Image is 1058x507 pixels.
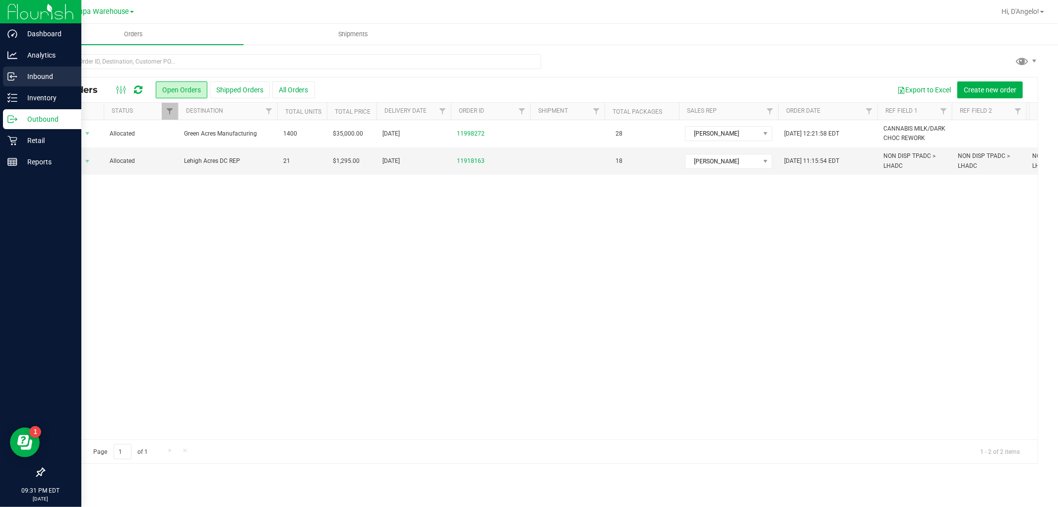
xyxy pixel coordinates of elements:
[283,156,290,166] span: 21
[861,103,877,120] a: Filter
[285,108,321,115] a: Total Units
[162,103,178,120] a: Filter
[186,107,223,114] a: Destination
[538,107,568,114] a: Shipment
[685,127,759,141] span: [PERSON_NAME]
[184,129,271,139] span: Green Acres Manufacturing
[156,81,207,98] button: Open Orders
[17,156,77,168] p: Reports
[17,49,77,61] p: Analytics
[457,156,485,166] a: 11918163
[762,103,778,120] a: Filter
[110,156,172,166] span: Allocated
[81,154,94,168] span: select
[210,81,270,98] button: Shipped Orders
[7,50,17,60] inline-svg: Analytics
[261,103,277,120] a: Filter
[7,114,17,124] inline-svg: Outbound
[687,107,717,114] a: Sales Rep
[272,81,315,98] button: All Orders
[17,71,77,82] p: Inbound
[457,129,485,139] a: 11998272
[685,154,759,168] span: [PERSON_NAME]
[957,81,1023,98] button: Create new order
[885,107,918,114] a: Ref Field 1
[4,486,77,495] p: 09:31 PM EDT
[110,129,172,139] span: Allocated
[112,107,133,114] a: Status
[29,426,41,438] iframe: Resource center unread badge
[891,81,957,98] button: Export to Excel
[384,107,427,114] a: Delivery Date
[588,103,605,120] a: Filter
[85,444,156,459] span: Page of 1
[184,156,271,166] span: Lehigh Acres DC REP
[784,156,839,166] span: [DATE] 11:15:54 EDT
[17,28,77,40] p: Dashboard
[459,107,484,114] a: Order ID
[611,127,627,141] span: 28
[333,129,363,139] span: $35,000.00
[883,151,946,170] span: NON DISP TPADC > LHADC
[244,24,463,45] a: Shipments
[325,30,382,39] span: Shipments
[7,72,17,81] inline-svg: Inbound
[24,24,244,45] a: Orders
[960,107,992,114] a: Ref Field 2
[4,495,77,503] p: [DATE]
[972,444,1028,459] span: 1 - 2 of 2 items
[44,54,541,69] input: Search Order ID, Destination, Customer PO...
[333,156,360,166] span: $1,295.00
[111,30,157,39] span: Orders
[283,129,297,139] span: 1400
[17,92,77,104] p: Inventory
[335,108,371,115] a: Total Price
[964,86,1016,94] span: Create new order
[17,113,77,125] p: Outbound
[7,136,17,145] inline-svg: Retail
[68,7,129,16] span: Tampa Warehouse
[613,108,662,115] a: Total Packages
[935,103,952,120] a: Filter
[7,29,17,39] inline-svg: Dashboard
[786,107,820,114] a: Order Date
[17,135,77,146] p: Retail
[435,103,451,120] a: Filter
[611,154,627,168] span: 18
[514,103,530,120] a: Filter
[7,157,17,167] inline-svg: Reports
[883,124,946,143] span: CANNABIS MILK/DARK CHOC REWORK
[382,129,400,139] span: [DATE]
[1001,7,1039,15] span: Hi, D'Angelo!
[958,151,1020,170] span: NON DISP TPADC > LHADC
[7,93,17,103] inline-svg: Inventory
[1010,103,1026,120] a: Filter
[10,428,40,457] iframe: Resource center
[784,129,839,139] span: [DATE] 12:21:58 EDT
[81,127,94,141] span: select
[382,156,400,166] span: [DATE]
[114,444,131,459] input: 1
